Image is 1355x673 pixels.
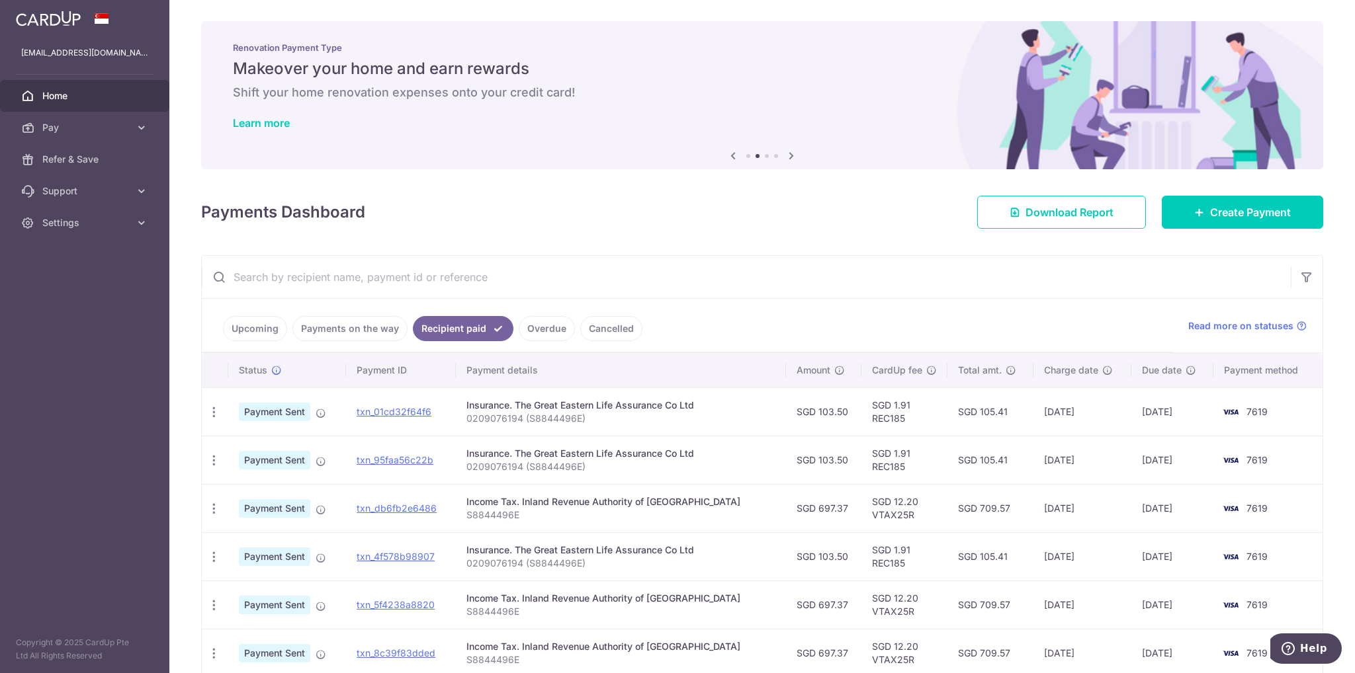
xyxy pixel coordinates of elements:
[958,364,1002,377] span: Total amt.
[357,551,435,562] a: txn_4f578b98907
[1246,647,1268,658] span: 7619
[1270,633,1342,666] iframe: Opens a widget where you can find more information
[21,46,148,59] p: [EMAIL_ADDRESS][DOMAIN_NAME]
[239,499,310,518] span: Payment Sent
[1217,645,1244,661] img: Bank Card
[1246,502,1268,514] span: 7619
[466,557,775,570] p: 0209076194 (S8844496E)
[239,596,310,614] span: Payment Sent
[1188,319,1293,333] span: Read more on statuses
[1217,549,1244,565] img: Bank Card
[233,116,290,130] a: Learn more
[1033,387,1131,436] td: [DATE]
[1131,532,1213,580] td: [DATE]
[1044,364,1098,377] span: Charge date
[786,484,861,532] td: SGD 697.37
[861,580,947,629] td: SGD 12.20 VTAX25R
[42,121,130,134] span: Pay
[1217,404,1244,420] img: Bank Card
[466,592,775,605] div: Income Tax. Inland Revenue Authority of [GEOGRAPHIC_DATA]
[947,436,1033,484] td: SGD 105.41
[861,387,947,436] td: SGD 1.91 REC185
[947,580,1033,629] td: SGD 709.57
[1188,319,1307,333] a: Read more on statuses
[1033,532,1131,580] td: [DATE]
[357,647,435,658] a: txn_8c39f83dded
[1246,406,1268,417] span: 7619
[466,412,775,425] p: 0209076194 (S8844496E)
[786,387,861,436] td: SGD 103.50
[1142,364,1182,377] span: Due date
[1246,599,1268,610] span: 7619
[466,508,775,522] p: S8844496E
[292,316,408,341] a: Payments on the way
[233,42,1291,53] p: Renovation Payment Type
[580,316,642,341] a: Cancelled
[239,644,310,662] span: Payment Sent
[42,89,130,102] span: Home
[947,532,1033,580] td: SGD 105.41
[239,547,310,566] span: Payment Sent
[357,599,435,610] a: txn_5f4238a8820
[786,580,861,629] td: SGD 697.37
[16,11,81,26] img: CardUp
[1033,484,1131,532] td: [DATE]
[1213,353,1323,387] th: Payment method
[1246,454,1268,465] span: 7619
[346,353,456,387] th: Payment ID
[1217,500,1244,516] img: Bank Card
[357,406,431,417] a: txn_01cd32f64f6
[786,436,861,484] td: SGD 103.50
[1131,484,1213,532] td: [DATE]
[1162,196,1323,229] a: Create Payment
[239,403,310,421] span: Payment Sent
[1217,452,1244,468] img: Bank Card
[456,353,786,387] th: Payment details
[1026,204,1114,220] span: Download Report
[239,364,267,377] span: Status
[466,605,775,618] p: S8844496E
[466,640,775,653] div: Income Tax. Inland Revenue Authority of [GEOGRAPHIC_DATA]
[466,495,775,508] div: Income Tax. Inland Revenue Authority of [GEOGRAPHIC_DATA]
[466,543,775,557] div: Insurance. The Great Eastern Life Assurance Co Ltd
[1131,580,1213,629] td: [DATE]
[977,196,1146,229] a: Download Report
[466,447,775,460] div: Insurance. The Great Eastern Life Assurance Co Ltd
[1033,580,1131,629] td: [DATE]
[466,460,775,473] p: 0209076194 (S8844496E)
[201,200,365,224] h4: Payments Dashboard
[797,364,830,377] span: Amount
[861,436,947,484] td: SGD 1.91 REC185
[42,216,130,229] span: Settings
[239,451,310,469] span: Payment Sent
[201,21,1323,169] img: Renovation banner
[357,502,437,514] a: txn_db6fb2e6486
[357,454,433,465] a: txn_95faa56c22b
[42,153,130,166] span: Refer & Save
[202,256,1291,298] input: Search by recipient name, payment id or reference
[1246,551,1268,562] span: 7619
[466,399,775,412] div: Insurance. The Great Eastern Life Assurance Co Ltd
[233,85,1291,100] h6: Shift your home renovation expenses onto your credit card!
[872,364,922,377] span: CardUp fee
[786,532,861,580] td: SGD 103.50
[861,484,947,532] td: SGD 12.20 VTAX25R
[413,316,513,341] a: Recipient paid
[1131,387,1213,436] td: [DATE]
[947,387,1033,436] td: SGD 105.41
[42,184,130,198] span: Support
[233,58,1291,79] h5: Makeover your home and earn rewards
[947,484,1033,532] td: SGD 709.57
[861,532,947,580] td: SGD 1.91 REC185
[1131,436,1213,484] td: [DATE]
[1033,436,1131,484] td: [DATE]
[1210,204,1291,220] span: Create Payment
[1217,597,1244,613] img: Bank Card
[466,653,775,666] p: S8844496E
[519,316,575,341] a: Overdue
[223,316,287,341] a: Upcoming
